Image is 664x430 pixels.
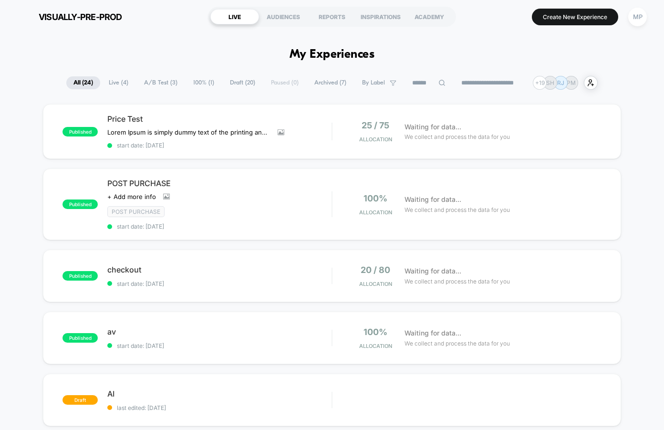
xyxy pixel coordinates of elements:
span: published [62,127,98,136]
span: 100% [363,327,387,337]
span: published [62,199,98,209]
span: Waiting for data... [405,194,461,205]
span: 100% [363,193,387,203]
span: We collect and process the data for you [405,205,510,214]
span: Waiting for data... [405,266,461,276]
button: MP [625,7,650,27]
span: 100% ( 1 ) [186,76,221,89]
p: RJ [557,79,564,86]
span: We collect and process the data for you [405,277,510,286]
span: start date: [DATE] [107,223,332,230]
p: SH [546,79,554,86]
button: visually-pre-prod [14,9,125,24]
div: MP [628,8,647,26]
span: A/B Test ( 3 ) [137,76,185,89]
span: Waiting for data... [405,328,461,338]
span: start date: [DATE] [107,280,332,287]
div: ACADEMY [405,9,454,24]
span: 25 / 75 [362,120,389,130]
span: av [107,327,332,336]
span: We collect and process the data for you [405,339,510,348]
span: Price Test [107,114,332,124]
span: start date: [DATE] [107,342,332,349]
span: Draft ( 20 ) [223,76,262,89]
span: published [62,333,98,343]
span: We collect and process the data for you [405,132,510,141]
span: last edited: [DATE] [107,404,332,411]
div: LIVE [210,9,259,24]
span: draft [62,395,98,405]
span: By Label [362,79,385,86]
div: + 19 [533,76,547,90]
span: POST PURCHASE [107,178,332,188]
span: Allocation [359,209,392,216]
span: checkout [107,265,332,274]
span: Post Purchase [107,206,165,217]
div: AUDIENCES [259,9,308,24]
span: start date: [DATE] [107,142,332,149]
h1: My Experiences [290,48,375,62]
span: published [62,271,98,281]
p: PM [567,79,576,86]
span: Waiting for data... [405,122,461,132]
span: Archived ( 7 ) [307,76,353,89]
span: Lorem Ipsum is simply dummy text of the printing and typesetting industry. Lorem Ipsum has been t... [107,128,270,136]
span: Allocation [359,136,392,143]
span: Allocation [359,281,392,287]
button: Create New Experience [532,9,618,25]
span: + Add more info [107,193,156,200]
span: visually-pre-prod [39,12,122,22]
span: AI [107,389,332,399]
span: Allocation [359,343,392,349]
div: INSPIRATIONS [356,9,405,24]
span: Live ( 4 ) [102,76,135,89]
div: REPORTS [308,9,356,24]
span: All ( 24 ) [66,76,100,89]
span: 20 / 80 [361,265,390,275]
